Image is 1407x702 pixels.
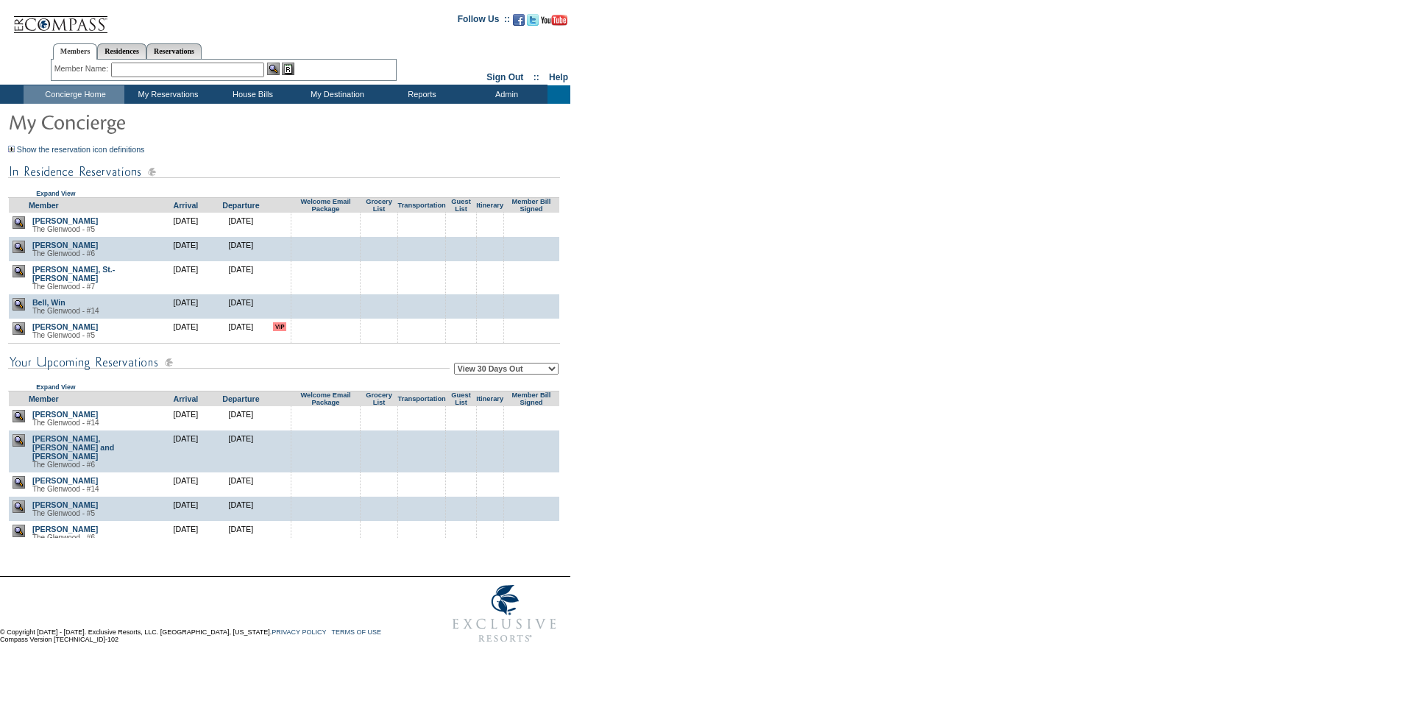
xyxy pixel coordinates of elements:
[397,395,445,403] a: Transportation
[512,198,551,213] a: Member Bill Signed
[379,434,380,435] img: blank.gif
[489,476,490,477] img: blank.gif
[213,472,269,497] td: [DATE]
[325,265,326,266] img: blank.gif
[32,298,65,307] a: Bell, Win
[209,85,294,104] td: House Bills
[32,265,116,283] a: [PERSON_NAME], St.-[PERSON_NAME]
[32,525,98,533] a: [PERSON_NAME]
[531,265,532,266] img: blank.gif
[366,198,392,213] a: Grocery List
[325,322,326,323] img: blank.gif
[213,497,269,521] td: [DATE]
[489,265,490,266] img: blank.gif
[32,461,95,469] span: The Glenwood - #6
[54,63,111,75] div: Member Name:
[366,391,392,406] a: Grocery List
[24,85,124,104] td: Concierge Home
[158,213,213,237] td: [DATE]
[32,509,95,517] span: The Glenwood - #5
[379,298,380,299] img: blank.gif
[158,294,213,319] td: [DATE]
[213,319,269,344] td: [DATE]
[379,500,380,501] img: blank.gif
[32,283,95,291] span: The Glenwood - #7
[379,265,380,266] img: blank.gif
[53,43,98,60] a: Members
[213,430,269,472] td: [DATE]
[325,298,326,299] img: blank.gif
[13,500,25,513] img: view
[158,237,213,261] td: [DATE]
[29,201,59,210] a: Member
[489,216,490,217] img: blank.gif
[13,241,25,253] img: view
[325,434,326,435] img: blank.gif
[32,500,98,509] a: [PERSON_NAME]
[36,383,75,391] a: Expand View
[463,85,547,104] td: Admin
[294,85,378,104] td: My Destination
[13,4,108,34] img: Compass Home
[174,201,199,210] a: Arrival
[451,391,470,406] a: Guest List
[378,85,463,104] td: Reports
[158,319,213,344] td: [DATE]
[213,406,269,430] td: [DATE]
[158,497,213,521] td: [DATE]
[32,216,98,225] a: [PERSON_NAME]
[213,213,269,237] td: [DATE]
[97,43,146,59] a: Residences
[273,322,286,331] input: VIP member
[213,237,269,261] td: [DATE]
[325,216,326,217] img: blank.gif
[397,202,445,209] a: Transportation
[512,391,551,406] a: Member Bill Signed
[489,410,490,411] img: blank.gif
[13,476,25,489] img: view
[541,18,567,27] a: Subscribe to our YouTube Channel
[158,261,213,294] td: [DATE]
[489,298,490,299] img: blank.gif
[158,406,213,430] td: [DATE]
[174,394,199,403] a: Arrival
[8,353,450,372] img: subTtlConUpcomingReservatio.gif
[439,577,570,650] img: Exclusive Resorts
[325,500,326,501] img: blank.gif
[13,410,25,422] img: view
[531,500,532,501] img: blank.gif
[32,533,95,542] span: The Glenwood - #6
[541,15,567,26] img: Subscribe to our YouTube Channel
[379,216,380,217] img: blank.gif
[282,63,294,75] img: Reservations
[222,201,259,210] a: Departure
[13,322,25,335] img: view
[8,146,15,152] img: Show the reservation icon definitions
[458,13,510,30] td: Follow Us ::
[531,298,532,299] img: blank.gif
[17,145,145,154] a: Show the reservation icon definitions
[379,322,380,323] img: blank.gif
[325,410,326,411] img: blank.gif
[489,500,490,501] img: blank.gif
[158,521,213,545] td: [DATE]
[451,198,470,213] a: Guest List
